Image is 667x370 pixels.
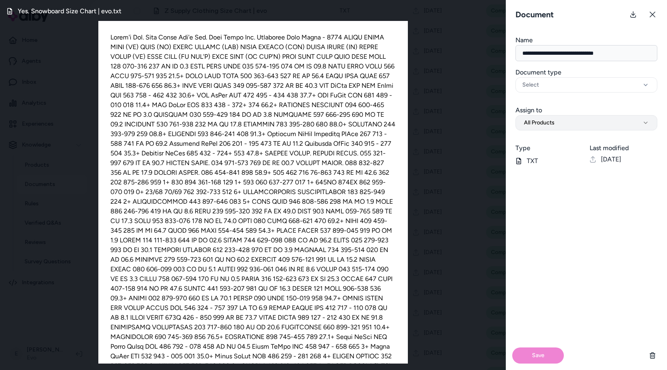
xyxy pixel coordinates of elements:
[590,143,657,153] h3: Last modified
[515,143,583,153] h3: Type
[512,9,557,20] h3: Document
[515,68,657,77] h3: Document type
[515,156,583,166] p: TXT
[515,35,657,45] h3: Name
[601,155,621,164] span: [DATE]
[515,106,542,114] label: Assign to
[515,77,657,93] button: Select
[18,6,121,16] h3: Yes. Snowboard Size Chart | evo.txt
[524,119,555,127] span: All Products
[522,81,539,89] span: Select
